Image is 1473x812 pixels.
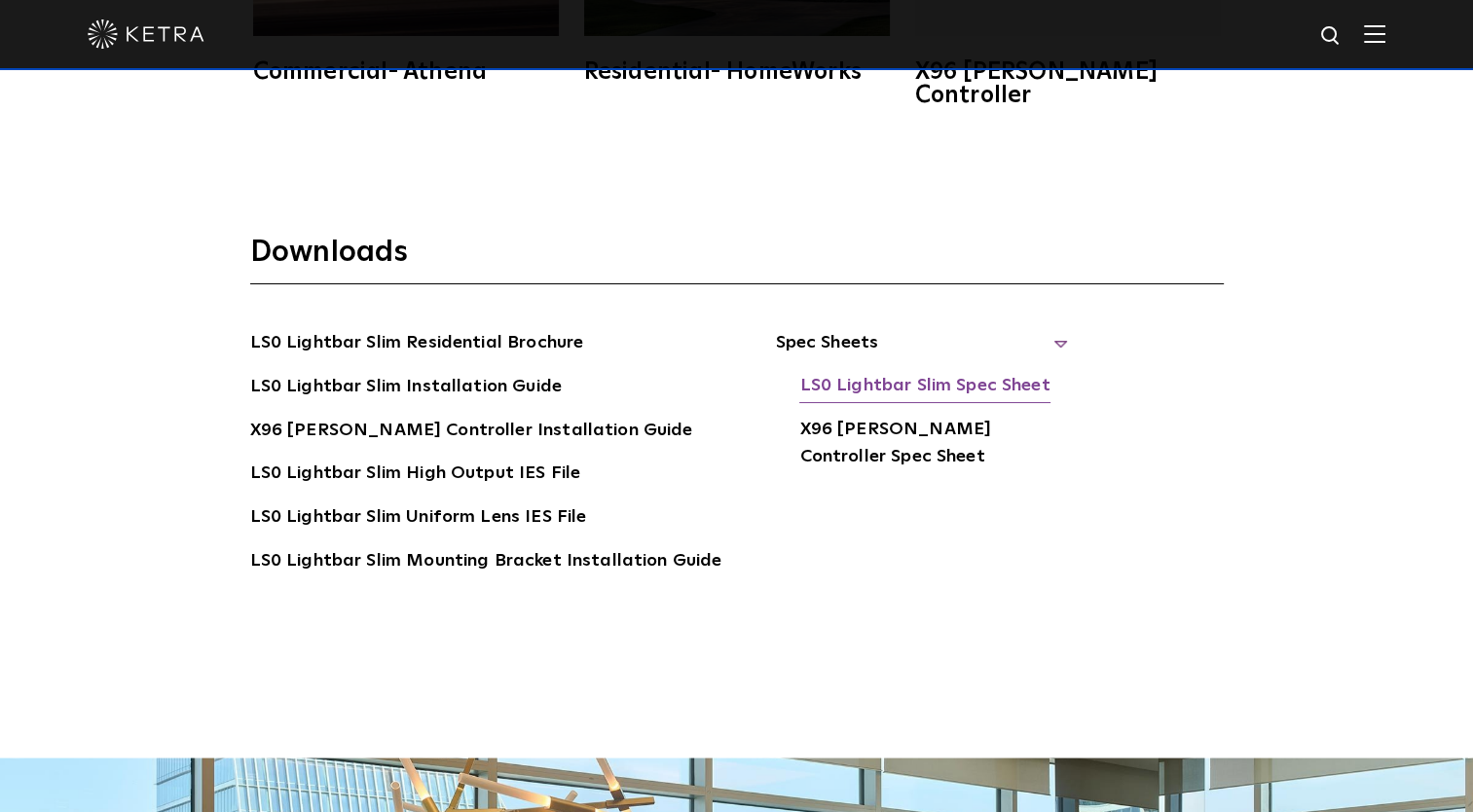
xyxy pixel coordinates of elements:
[1364,24,1385,43] img: Hamburger%20Nav.svg
[584,60,890,84] div: Residential- HomeWorks
[253,60,559,84] div: Commercial- Athena
[250,547,722,578] a: LS0 Lightbar Slim Mounting Bracket Installation Guide
[250,417,693,448] a: X96 [PERSON_NAME] Controller Installation Guide
[799,416,1067,475] a: X96 [PERSON_NAME] Controller Spec Sheet
[250,503,587,535] a: LS0 Lightbar Slim Uniform Lens IES File
[915,60,1221,107] div: X96 [PERSON_NAME] Controller
[88,19,204,49] img: ketra-logo-2019-white
[1319,24,1344,49] img: search icon
[250,234,1224,284] h3: Downloads
[250,329,584,360] a: LS0 Lightbar Slim Residential Brochure
[799,372,1050,403] a: LS0 Lightbar Slim Spec Sheet
[775,329,1067,372] span: Spec Sheets
[250,373,562,404] a: LS0 Lightbar Slim Installation Guide
[250,460,581,491] a: LS0 Lightbar Slim High Output IES File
